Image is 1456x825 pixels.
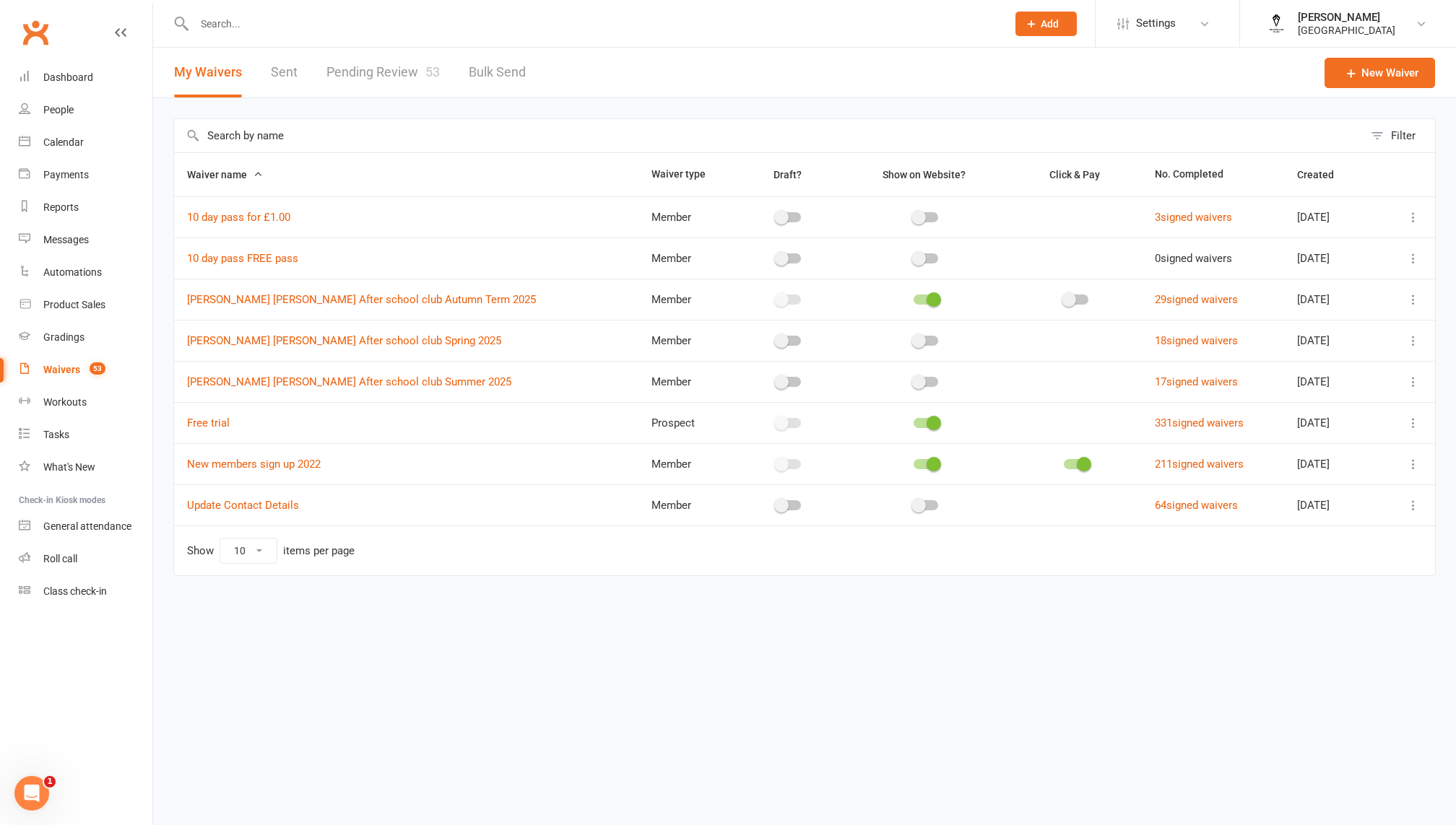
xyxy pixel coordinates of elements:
button: Waiver name [187,166,263,183]
div: Gradings [43,331,84,343]
td: [DATE] [1284,484,1382,525]
a: Messages [19,224,152,256]
td: [DATE] [1284,320,1382,361]
div: [GEOGRAPHIC_DATA] [1298,24,1395,37]
span: 0 signed waivers [1155,252,1232,265]
a: Bulk Send [469,48,526,97]
a: 17signed waivers [1155,375,1238,388]
div: What's New [43,461,95,473]
div: Calendar [43,136,84,148]
td: Prospect [638,402,737,443]
a: Waivers 53 [19,354,152,386]
a: 331signed waivers [1155,416,1244,429]
div: Product Sales [43,299,105,310]
button: Filter [1364,119,1435,152]
span: 1 [44,776,56,787]
div: items per page [283,545,355,557]
span: 53 [90,362,105,375]
td: Member [638,443,737,484]
div: [PERSON_NAME] [1298,11,1395,24]
div: Tasks [43,429,69,440]
td: [DATE] [1284,443,1382,484]
span: Add [1041,18,1059,30]
a: What's New [19,451,152,484]
div: Automations [43,266,102,278]
iframe: Intercom live chat [14,776,49,811]
div: Reports [43,201,79,213]
div: Class check-in [43,585,107,597]
a: Gradings [19,321,152,354]
td: [DATE] [1284,279,1382,320]
div: General attendance [43,520,131,532]
a: People [19,94,152,126]
a: Reports [19,191,152,224]
a: 10 day pass FREE pass [187,252,298,265]
button: Show on Website? [870,166,981,183]
div: Dashboard [43,71,93,83]
div: Workouts [43,396,87,408]
div: Show [187,538,355,564]
span: Settings [1136,7,1176,40]
a: 18signed waivers [1155,334,1238,347]
td: Member [638,279,737,320]
a: New Waiver [1325,58,1435,88]
a: [PERSON_NAME] [PERSON_NAME] After school club Summer 2025 [187,375,511,388]
th: Waiver type [638,153,737,196]
td: Member [638,196,737,237]
th: No. Completed [1142,153,1284,196]
td: Member [638,484,737,525]
a: 3signed waivers [1155,211,1232,224]
a: 10 day pass for £1.00 [187,211,290,224]
input: Search by name [174,119,1364,152]
span: Show on Website? [883,169,966,180]
a: 29signed waivers [1155,293,1238,306]
button: Click & Pay [1036,166,1116,183]
a: Free trial [187,416,230,429]
button: Draft? [760,166,818,183]
div: Roll call [43,553,77,564]
a: Update Contact Details [187,499,299,512]
a: Roll call [19,543,152,575]
td: [DATE] [1284,237,1382,279]
a: General attendance kiosk mode [19,510,152,543]
td: [DATE] [1284,402,1382,443]
img: thumb_image1645566591.png [1262,9,1291,38]
a: Automations [19,256,152,289]
a: [PERSON_NAME] [PERSON_NAME] After school club Autumn Term 2025 [187,293,536,306]
button: Created [1297,166,1350,183]
a: Tasks [19,419,152,451]
span: Created [1297,169,1350,180]
a: Sent [271,48,298,97]
a: Dashboard [19,61,152,94]
div: Messages [43,234,89,245]
div: Filter [1391,127,1416,144]
span: Click & Pay [1049,169,1100,180]
a: Workouts [19,386,152,419]
a: Pending Review53 [326,48,440,97]
button: Add [1015,12,1077,36]
a: Payments [19,159,152,191]
td: [DATE] [1284,361,1382,402]
a: New members sign up 2022 [187,458,321,471]
td: Member [638,237,737,279]
a: 64signed waivers [1155,499,1238,512]
a: 211signed waivers [1155,458,1244,471]
button: My Waivers [174,48,242,97]
a: [PERSON_NAME] [PERSON_NAME] After school club Spring 2025 [187,334,501,347]
td: Member [638,361,737,402]
span: Draft? [773,169,802,180]
td: [DATE] [1284,196,1382,237]
a: Calendar [19,126,152,159]
td: Member [638,320,737,361]
span: Waiver name [187,169,263,180]
div: Waivers [43,364,80,375]
span: 53 [425,64,440,79]
div: Payments [43,169,89,180]
div: People [43,104,74,115]
a: Product Sales [19,289,152,321]
a: Class kiosk mode [19,575,152,608]
input: Search... [190,14,997,34]
a: Clubworx [17,14,53,51]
